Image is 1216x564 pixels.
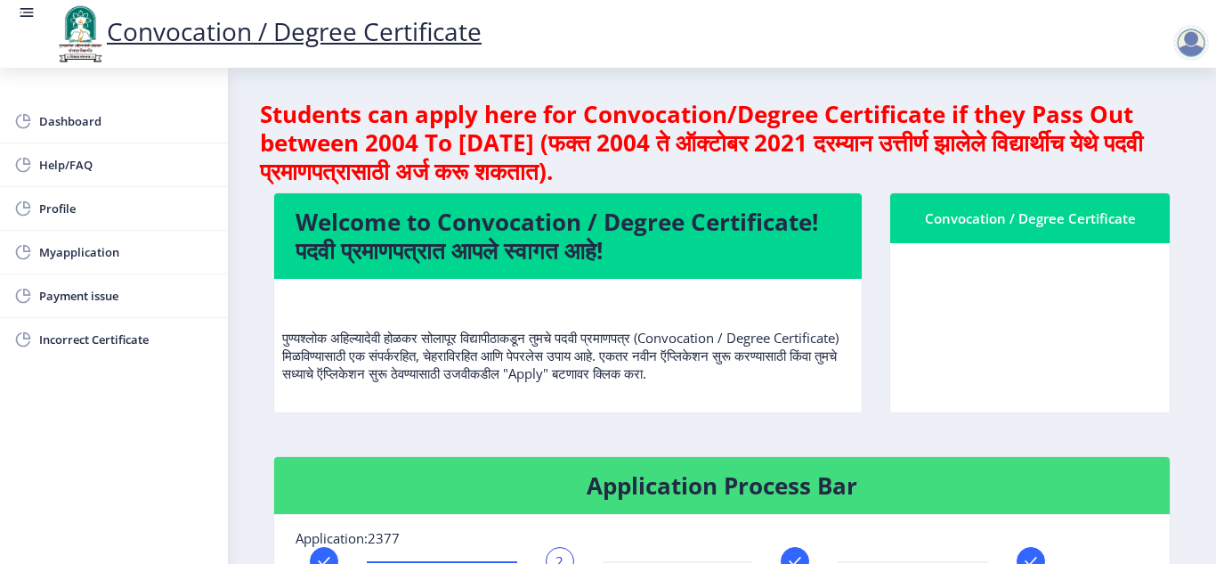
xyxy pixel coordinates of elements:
img: logo [53,4,107,64]
h4: Students can apply here for Convocation/Degree Certificate if they Pass Out between 2004 To [DATE... [260,100,1184,185]
span: Profile [39,198,214,219]
h4: Application Process Bar [296,471,1148,500]
div: Convocation / Degree Certificate [912,208,1148,229]
p: पुण्यश्लोक अहिल्यादेवी होळकर सोलापूर विद्यापीठाकडून तुमचे पदवी प्रमाणपत्र (Convocation / Degree C... [282,293,854,382]
span: Payment issue [39,285,214,307]
span: Myapplication [39,241,214,263]
a: Convocation / Degree Certificate [53,14,482,48]
span: Application:2377 [296,529,400,547]
span: Dashboard [39,110,214,132]
span: Help/FAQ [39,154,214,176]
h4: Welcome to Convocation / Degree Certificate! पदवी प्रमाणपत्रात आपले स्वागत आहे! [296,208,840,265]
span: Incorrect Certificate [39,329,214,350]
